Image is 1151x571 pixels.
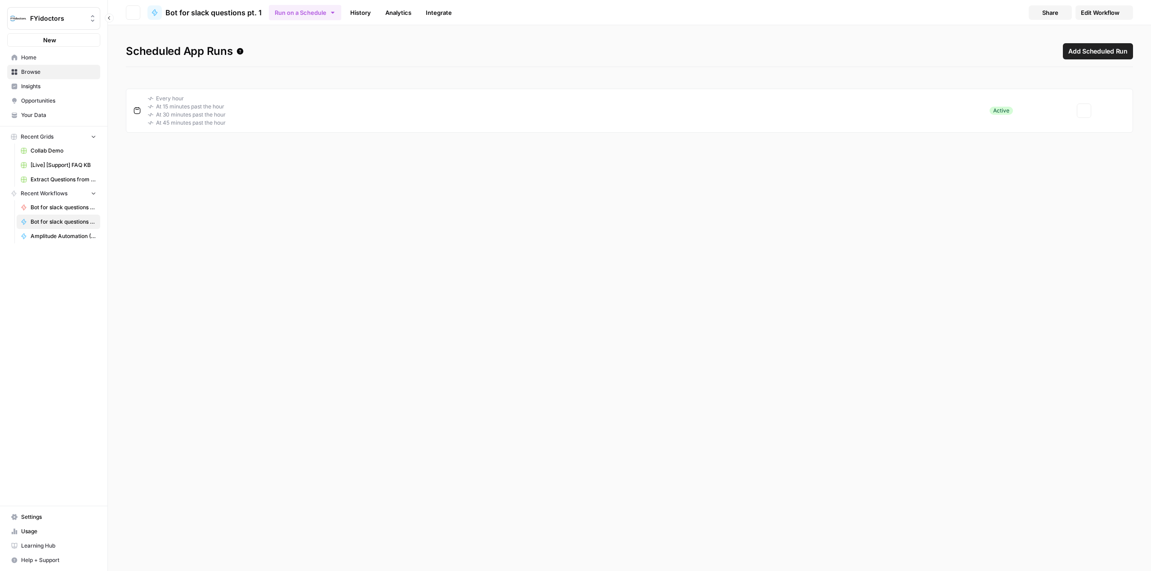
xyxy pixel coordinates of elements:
[7,33,100,47] button: New
[17,215,100,229] a: Bot for slack questions pt. 1
[148,111,226,119] p: At 30 minutes past the hour
[17,200,100,215] a: Bot for slack questions pt. 2
[31,232,96,240] span: Amplitude Automation (Export ver.)
[1042,8,1058,17] span: Share
[7,524,100,539] a: Usage
[21,68,96,76] span: Browse
[7,539,100,553] a: Learning Hub
[7,94,100,108] a: Opportunities
[21,111,96,119] span: Your Data
[31,161,96,169] span: [Live] [Support] FAQ KB
[990,107,1013,115] div: Active
[17,172,100,187] a: Extract Questions from Slack > FAQ Grid
[1081,8,1120,17] span: Edit Workflow
[21,513,96,521] span: Settings
[31,175,96,184] span: Extract Questions from Slack > FAQ Grid
[269,5,341,20] button: Run on a Schedule
[17,229,100,243] a: Amplitude Automation (Export ver.)
[31,218,96,226] span: Bot for slack questions pt. 1
[1075,5,1133,20] a: Edit Workflow
[21,97,96,105] span: Opportunities
[7,553,100,567] button: Help + Support
[17,158,100,172] a: [Live] [Support] FAQ KB
[21,542,96,550] span: Learning Hub
[420,5,457,20] a: Integrate
[31,203,96,211] span: Bot for slack questions pt. 2
[21,527,96,535] span: Usage
[31,147,96,155] span: Collab Demo
[21,54,96,62] span: Home
[21,189,67,198] span: Recent Workflows
[7,108,100,122] a: Your Data
[1063,43,1133,59] button: Add Scheduled Run
[21,133,54,141] span: Recent Grids
[1068,47,1128,56] span: Add Scheduled Run
[165,7,262,18] span: Bot for slack questions pt. 1
[126,44,244,58] span: Scheduled App Runs
[7,510,100,524] a: Settings
[7,79,100,94] a: Insights
[7,7,100,30] button: Workspace: FYidoctors
[21,82,96,90] span: Insights
[7,130,100,144] button: Recent Grids
[148,119,226,127] p: At 45 minutes past the hour
[147,5,262,20] a: Bot for slack questions pt. 1
[148,94,226,103] p: Every hour
[7,187,100,200] button: Recent Workflows
[148,103,226,111] p: At 15 minutes past the hour
[345,5,376,20] a: History
[30,14,85,23] span: FYidoctors
[43,36,56,45] span: New
[10,10,27,27] img: FYidoctors Logo
[1029,5,1072,20] button: Share
[7,50,100,65] a: Home
[7,65,100,79] a: Browse
[380,5,417,20] a: Analytics
[21,556,96,564] span: Help + Support
[17,144,100,158] a: Collab Demo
